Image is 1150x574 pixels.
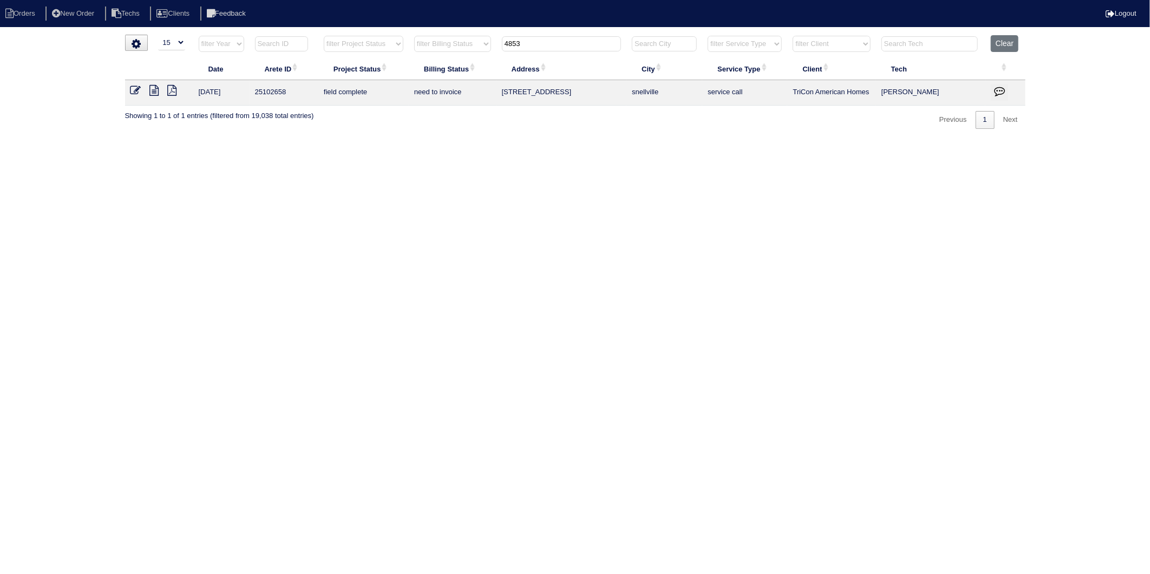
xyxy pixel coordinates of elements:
button: Clear [991,35,1018,52]
th: Tech [876,57,985,80]
a: New Order [45,9,103,17]
li: New Order [45,6,103,21]
a: Next [996,111,1025,129]
th: Address: activate to sort column ascending [496,57,627,80]
th: : activate to sort column ascending [985,57,1025,80]
div: Showing 1 to 1 of 1 entries (filtered from 19,038 total entries) [125,106,314,121]
td: 25102658 [250,80,318,106]
td: [STREET_ADDRESS] [496,80,627,106]
input: Search Address [502,36,621,51]
td: [DATE] [193,80,250,106]
li: Clients [150,6,198,21]
th: Project Status: activate to sort column ascending [318,57,409,80]
td: service call [702,80,787,106]
input: Search Tech [881,36,978,51]
li: Techs [105,6,148,21]
a: Clients [150,9,198,17]
th: Client: activate to sort column ascending [787,57,875,80]
th: City: activate to sort column ascending [626,57,702,80]
th: Date [193,57,250,80]
a: Logout [1106,9,1136,17]
a: Techs [105,9,148,17]
input: Search City [632,36,697,51]
th: Billing Status: activate to sort column ascending [409,57,496,80]
td: TriCon American Homes [787,80,875,106]
td: [PERSON_NAME] [876,80,985,106]
a: 1 [976,111,995,129]
input: Search ID [255,36,308,51]
th: Arete ID: activate to sort column ascending [250,57,318,80]
td: need to invoice [409,80,496,106]
li: Feedback [200,6,254,21]
th: Service Type: activate to sort column ascending [702,57,787,80]
td: snellville [626,80,702,106]
a: Previous [932,111,975,129]
td: field complete [318,80,409,106]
